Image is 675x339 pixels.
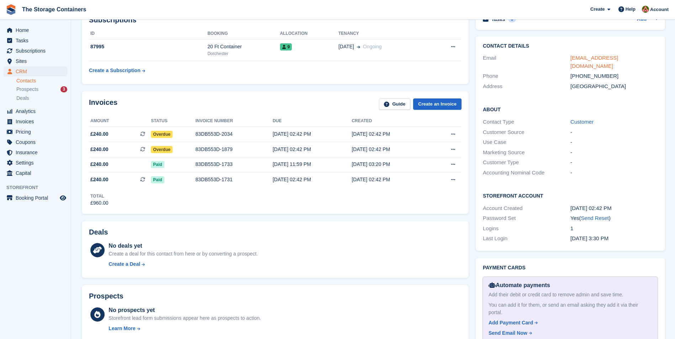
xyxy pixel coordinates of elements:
a: Preview store [59,194,67,202]
th: ID [89,28,207,39]
div: [DATE] 11:59 PM [273,161,352,168]
div: - [570,128,658,136]
span: Storefront [6,184,71,191]
div: Address [483,82,570,91]
th: Allocation [280,28,338,39]
span: Booking Portal [16,193,58,203]
div: Customer Type [483,158,570,167]
div: Create a Deal [109,260,140,268]
a: Learn More [109,325,261,332]
h2: Payment cards [483,265,658,271]
div: - [570,169,658,177]
a: Contacts [16,77,67,84]
div: [DATE] 02:42 PM [570,204,658,212]
h2: Deals [89,228,108,236]
h2: Prospects [89,292,123,300]
div: Total [90,193,109,199]
div: [DATE] 02:42 PM [273,146,352,153]
a: menu [4,36,67,45]
div: Customer Source [483,128,570,136]
div: £960.00 [90,199,109,207]
h2: Tasks [491,16,505,22]
div: Contact Type [483,118,570,126]
span: Coupons [16,137,58,147]
a: Add Payment Card [489,319,649,327]
span: Create [590,6,605,13]
span: Home [16,25,58,35]
div: Use Case [483,138,570,146]
span: Overdue [151,131,173,138]
span: Account [650,6,669,13]
div: Dorchester [207,50,280,57]
th: Amount [89,115,151,127]
div: - [570,158,658,167]
span: CRM [16,66,58,76]
a: menu [4,127,67,137]
h2: Subscriptions [89,16,462,24]
div: [DATE] 02:42 PM [273,176,352,183]
div: Learn More [109,325,135,332]
div: Add their debit or credit card to remove admin and save time. [489,291,652,298]
div: Phone [483,72,570,80]
span: [DATE] [338,43,354,50]
span: 9 [280,43,292,50]
span: Paid [151,161,164,168]
a: Send Reset [581,215,609,221]
h2: About [483,106,658,113]
a: The Storage Containers [19,4,89,15]
div: [DATE] 02:42 PM [352,146,431,153]
div: Storefront lead form submissions appear here as prospects to action. [109,314,261,322]
a: menu [4,106,67,116]
div: Account Created [483,204,570,212]
div: 3 [60,86,67,92]
div: 83DB553D-1733 [195,161,273,168]
span: Prospects [16,86,38,93]
span: Ongoing [363,44,382,49]
div: 83DB553D-1879 [195,146,273,153]
div: [PHONE_NUMBER] [570,72,658,80]
div: Yes [570,214,658,222]
span: Settings [16,158,58,168]
span: Capital [16,168,58,178]
div: Last Login [483,235,570,243]
span: Paid [151,176,164,183]
div: Create a deal for this contact from here or by converting a prospect. [109,250,258,258]
span: Subscriptions [16,46,58,56]
div: [DATE] 02:42 PM [352,130,431,138]
a: Create a Deal [109,260,258,268]
a: Create a Subscription [89,64,145,77]
a: menu [4,168,67,178]
div: [GEOGRAPHIC_DATA] [570,82,658,91]
div: Accounting Nominal Code [483,169,570,177]
div: - [570,149,658,157]
span: £240.00 [90,176,109,183]
a: menu [4,56,67,66]
a: menu [4,25,67,35]
img: Kirsty Simpson [642,6,649,13]
div: - [570,138,658,146]
span: £240.00 [90,161,109,168]
a: Prospects 3 [16,86,67,93]
div: 20 Ft Container [207,43,280,50]
a: [EMAIL_ADDRESS][DOMAIN_NAME] [570,55,618,69]
div: Marketing Source [483,149,570,157]
div: Send Email Now [489,329,527,337]
span: Deals [16,95,29,102]
th: Tenancy [338,28,430,39]
a: menu [4,137,67,147]
time: 2025-05-28 14:30:15 UTC [570,235,608,241]
span: Invoices [16,117,58,127]
a: menu [4,158,67,168]
th: Invoice number [195,115,273,127]
a: Add [637,15,647,23]
span: Analytics [16,106,58,116]
span: Overdue [151,146,173,153]
div: 83DB553D-1731 [195,176,273,183]
a: Guide [379,98,410,110]
div: [DATE] 02:42 PM [352,176,431,183]
span: Sites [16,56,58,66]
div: Email [483,54,570,70]
a: Deals [16,95,67,102]
h2: Storefront Account [483,192,658,199]
a: menu [4,193,67,203]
